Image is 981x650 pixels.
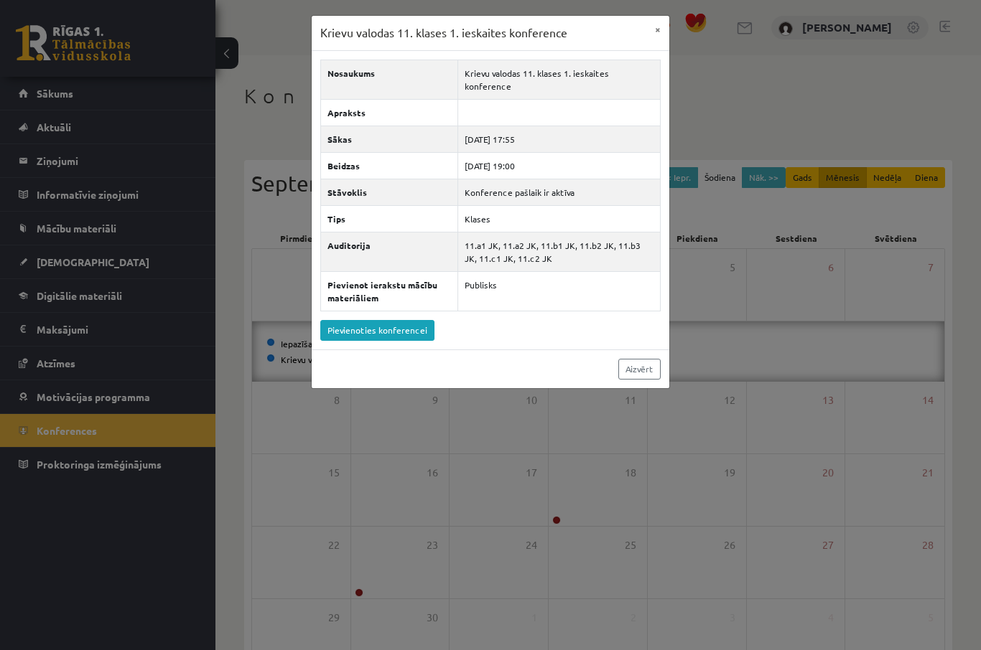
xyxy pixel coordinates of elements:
button: × [646,16,669,43]
td: Klases [457,205,660,232]
th: Beidzas [321,152,458,179]
a: Aizvērt [618,359,661,380]
a: Pievienoties konferencei [320,320,434,341]
td: Publisks [457,271,660,311]
th: Apraksts [321,99,458,126]
th: Tips [321,205,458,232]
td: 11.a1 JK, 11.a2 JK, 11.b1 JK, 11.b2 JK, 11.b3 JK, 11.c1 JK, 11.c2 JK [457,232,660,271]
td: Krievu valodas 11. klases 1. ieskaites konference [457,60,660,99]
td: Konference pašlaik ir aktīva [457,179,660,205]
h3: Krievu valodas 11. klases 1. ieskaites konference [320,24,567,42]
th: Pievienot ierakstu mācību materiāliem [321,271,458,311]
td: [DATE] 19:00 [457,152,660,179]
td: [DATE] 17:55 [457,126,660,152]
th: Auditorija [321,232,458,271]
th: Sākas [321,126,458,152]
th: Stāvoklis [321,179,458,205]
th: Nosaukums [321,60,458,99]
